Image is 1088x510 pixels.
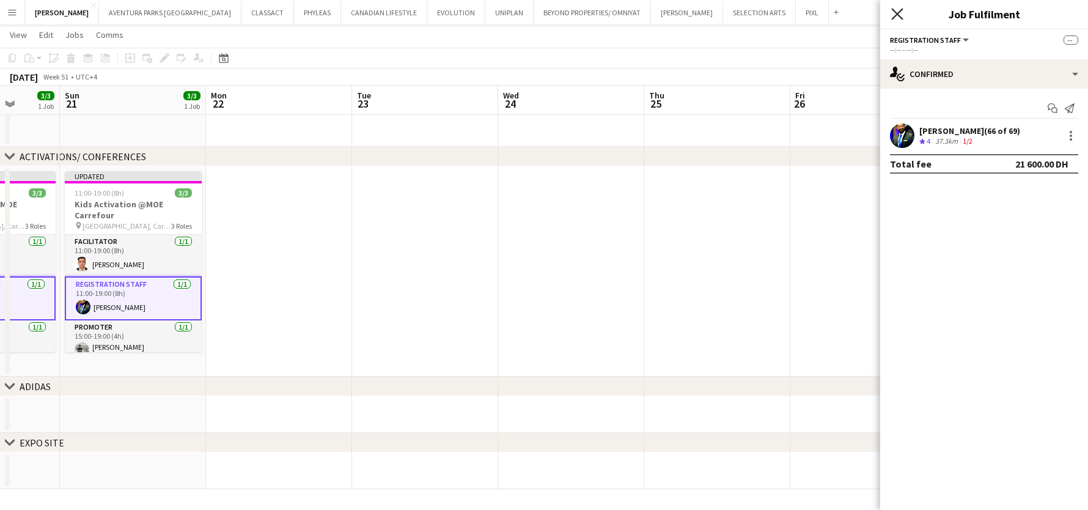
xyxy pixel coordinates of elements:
span: Tue [357,90,371,101]
span: 22 [209,97,227,111]
div: 21 600.00 DH [1015,158,1068,170]
a: Comms [91,27,128,43]
span: 24 [501,97,519,111]
span: Registration Staff [890,35,961,45]
button: PHYLEAS [294,1,341,24]
span: Sun [65,90,79,101]
span: Fri [795,90,805,101]
button: UNIPLAN [485,1,534,24]
span: -- [1064,35,1078,45]
button: AVENTURA PARKS [GEOGRAPHIC_DATA] [99,1,241,24]
button: CANADIAN LIFESTYLE [341,1,427,24]
app-job-card: Updated11:00-19:00 (8h)3/3Kids Activation @MOE Carrefour [GEOGRAPHIC_DATA], Carrefour3 RolesFacil... [65,171,202,352]
span: 3 Roles [171,221,192,231]
button: [PERSON_NAME] [651,1,723,24]
span: 11:00-19:00 (8h) [75,188,124,198]
div: ADIDAS [20,380,51,393]
span: Edit [39,29,53,40]
div: [PERSON_NAME] (66 of 69) [919,125,1020,136]
button: CLASSACT [241,1,294,24]
app-card-role: Registration Staff1/111:00-19:00 (8h)[PERSON_NAME] [65,276,202,320]
h3: Kids Activation @MOE Carrefour [65,199,202,221]
span: 3 Roles [25,221,46,231]
a: View [5,27,32,43]
span: Jobs [65,29,84,40]
span: 3/3 [175,188,192,198]
app-card-role: Facilitator1/111:00-19:00 (8h)[PERSON_NAME] [65,235,202,276]
a: Edit [34,27,58,43]
div: Total fee [890,158,932,170]
a: Jobs [61,27,89,43]
button: BEYOND PROPERTIES/ OMNIYAT [534,1,651,24]
span: View [10,29,27,40]
div: UTC+4 [76,72,97,81]
div: ACTIVATIONS/ CONFERENCES [20,150,146,163]
span: 21 [63,97,79,111]
button: EVOLUTION [427,1,485,24]
span: Wed [503,90,519,101]
div: 1 Job [38,102,54,111]
button: SELECTION ARTS [723,1,796,24]
span: 23 [355,97,371,111]
div: 37.3km [933,136,960,147]
div: [DATE] [10,71,38,83]
span: 3/3 [183,91,200,100]
div: Confirmed [880,59,1088,89]
span: Comms [96,29,123,40]
span: [GEOGRAPHIC_DATA], Carrefour [83,221,171,231]
span: 26 [793,97,805,111]
span: Mon [211,90,227,101]
span: 25 [647,97,664,111]
div: EXPO SITE [20,437,64,449]
span: 3/3 [37,91,54,100]
button: PIXL [796,1,829,24]
app-skills-label: 1/2 [963,136,972,146]
div: 1 Job [184,102,200,111]
span: 4 [927,136,930,146]
div: Updated [65,171,202,181]
button: [PERSON_NAME] [25,1,99,24]
app-card-role: Promoter1/115:00-19:00 (4h)[PERSON_NAME] [PERSON_NAME] Njom [65,320,202,366]
h3: Job Fulfilment [880,6,1088,22]
span: 3/3 [29,188,46,198]
div: --:-- - --:-- [890,45,1078,54]
span: Thu [649,90,664,101]
span: Week 51 [40,72,71,81]
button: Registration Staff [890,35,971,45]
